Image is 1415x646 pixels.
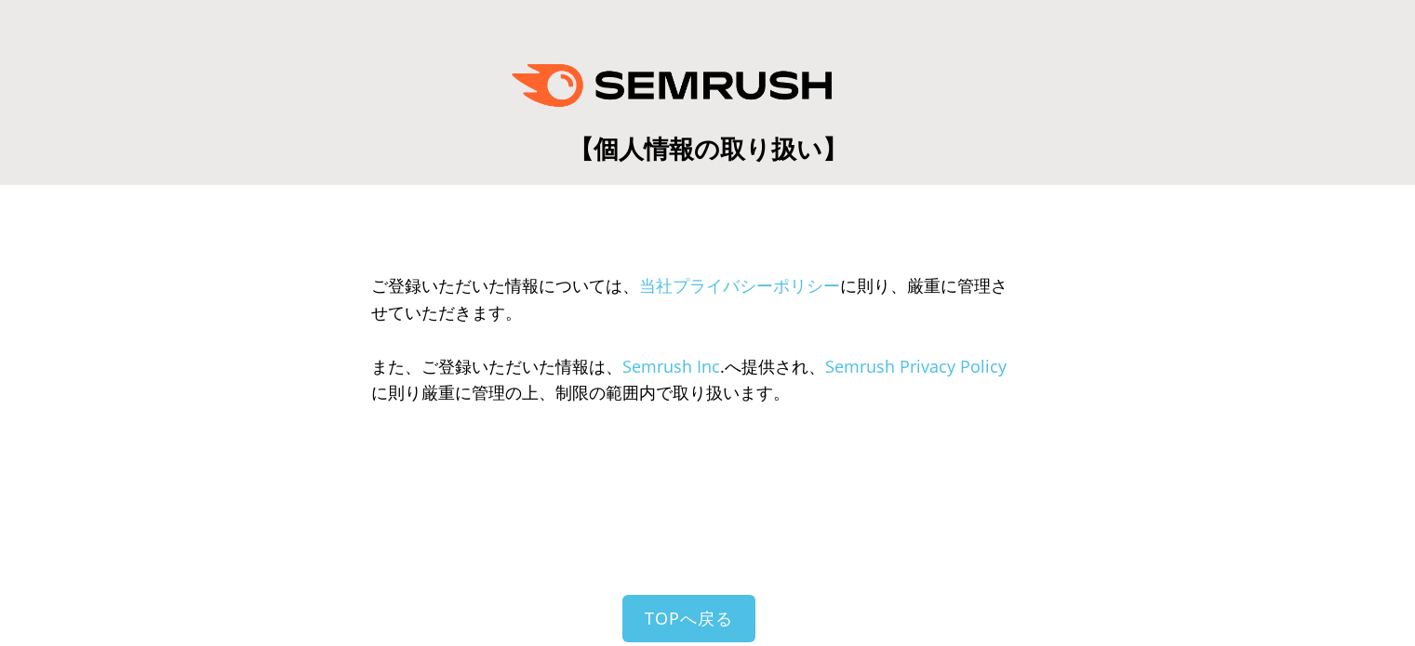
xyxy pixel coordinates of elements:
a: Semrush Inc [622,355,720,377]
span: 【個人情報の取り扱い】 [568,131,848,165]
a: TOPへ戻る [622,595,755,642]
span: また、ご登録いただいた情報は、 .へ提供され、 に則り厳重に管理の上、制限の範囲内で取り扱います。 [371,355,1007,404]
a: 当社プライバシーポリシー [639,274,840,297]
a: Semrush Privacy Policy [825,355,1007,377]
span: TOPへ戻る [645,607,733,629]
span: ご登録いただいた情報については、 に則り、厳重に管理させていただきます。 [371,274,1008,323]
